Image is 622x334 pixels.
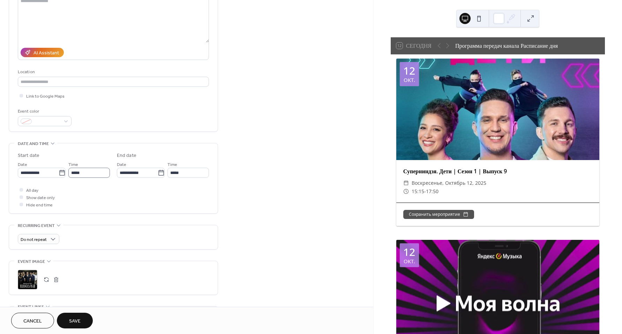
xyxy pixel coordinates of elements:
span: Time [68,161,78,168]
span: Show date only [26,194,55,202]
div: Event color [18,108,70,115]
button: AI Assistant [21,48,64,57]
span: Date and time [18,140,49,147]
div: End date [117,152,136,159]
button: Save [57,313,93,328]
div: Location [18,68,208,76]
div: окт. [404,259,415,264]
span: Event image [18,258,45,265]
span: Date [117,161,126,168]
span: 17:50 [426,187,439,196]
button: Сохранить мероприятие [403,210,474,219]
span: Event links [18,303,44,311]
div: 12 [403,66,415,76]
div: ​ [403,187,409,196]
span: All day [26,187,38,194]
div: 12 [403,247,415,257]
button: Cancel [11,313,54,328]
div: окт. [404,77,415,83]
span: Hide end time [26,202,53,209]
span: Save [69,318,81,325]
span: - [424,187,426,196]
div: ​ [403,179,409,187]
span: Recurring event [18,222,55,229]
div: Суперниндзя. Дети | Сезон 1 | Выпуск 9 [396,167,599,175]
div: Программа передач канала Расписание дня [455,41,558,50]
span: Link to Google Maps [26,93,65,100]
span: воскресенье, октябрь 12, 2025 [412,179,486,187]
span: Cancel [23,318,42,325]
span: 15:15 [412,187,424,196]
span: Date [18,161,27,168]
div: AI Assistant [33,50,59,57]
div: ; [18,270,37,289]
span: Time [167,161,177,168]
div: Start date [18,152,39,159]
span: Do not repeat [21,236,47,244]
